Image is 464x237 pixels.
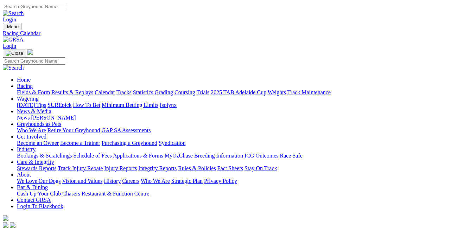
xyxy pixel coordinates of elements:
[17,115,461,121] div: News & Media
[17,165,56,171] a: Stewards Reports
[17,127,46,133] a: Who We Are
[155,89,173,95] a: Grading
[73,153,112,159] a: Schedule of Fees
[3,50,26,57] button: Toggle navigation
[31,115,76,121] a: [PERSON_NAME]
[62,178,102,184] a: Vision and Values
[196,89,209,95] a: Trials
[3,17,16,23] a: Login
[17,77,31,83] a: Home
[17,102,46,108] a: [DATE] Tips
[47,127,100,133] a: Retire Your Greyhound
[122,178,139,184] a: Careers
[17,102,461,108] div: Wagering
[17,184,48,190] a: Bar & Dining
[159,140,185,146] a: Syndication
[17,127,461,134] div: Greyhounds as Pets
[116,89,132,95] a: Tracks
[51,89,93,95] a: Results & Replays
[268,89,286,95] a: Weights
[10,222,15,228] img: twitter.svg
[17,89,50,95] a: Fields & Form
[60,140,100,146] a: Become a Trainer
[7,24,19,29] span: Menu
[17,153,461,159] div: Industry
[17,146,36,152] a: Industry
[17,165,461,172] div: Care & Integrity
[102,102,158,108] a: Minimum Betting Limits
[138,165,177,171] a: Integrity Reports
[17,134,46,140] a: Get Involved
[3,37,24,43] img: GRSA
[17,178,461,184] div: About
[3,23,21,30] button: Toggle navigation
[174,89,195,95] a: Coursing
[58,165,103,171] a: Track Injury Rebate
[17,89,461,96] div: Racing
[3,43,16,49] a: Login
[280,153,302,159] a: Race Safe
[3,30,461,37] a: Racing Calendar
[194,153,243,159] a: Breeding Information
[102,140,157,146] a: Purchasing a Greyhound
[211,89,266,95] a: 2025 TAB Adelaide Cup
[17,203,63,209] a: Login To Blackbook
[17,115,30,121] a: News
[95,89,115,95] a: Calendar
[17,140,461,146] div: Get Involved
[3,222,8,228] img: facebook.svg
[17,191,461,197] div: Bar & Dining
[104,165,137,171] a: Injury Reports
[178,165,216,171] a: Rules & Policies
[104,178,121,184] a: History
[17,121,61,127] a: Greyhounds as Pets
[160,102,177,108] a: Isolynx
[17,153,72,159] a: Bookings & Scratchings
[133,89,153,95] a: Statistics
[6,51,23,56] img: Close
[17,108,51,114] a: News & Media
[3,215,8,221] img: logo-grsa-white.png
[17,140,59,146] a: Become an Owner
[62,191,149,197] a: Chasers Restaurant & Function Centre
[3,3,65,10] input: Search
[204,178,237,184] a: Privacy Policy
[171,178,203,184] a: Strategic Plan
[113,153,163,159] a: Applications & Forms
[17,191,61,197] a: Cash Up Your Club
[287,89,331,95] a: Track Maintenance
[17,172,31,178] a: About
[47,102,71,108] a: SUREpick
[141,178,170,184] a: Who We Are
[17,83,33,89] a: Racing
[244,153,278,159] a: ICG Outcomes
[17,159,54,165] a: Care & Integrity
[17,96,39,102] a: Wagering
[17,197,51,203] a: Contact GRSA
[217,165,243,171] a: Fact Sheets
[244,165,277,171] a: Stay On Track
[3,10,24,17] img: Search
[165,153,193,159] a: MyOzChase
[3,65,24,71] img: Search
[102,127,151,133] a: GAP SA Assessments
[3,57,65,65] input: Search
[73,102,101,108] a: How To Bet
[27,49,33,55] img: logo-grsa-white.png
[17,178,61,184] a: We Love Our Dogs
